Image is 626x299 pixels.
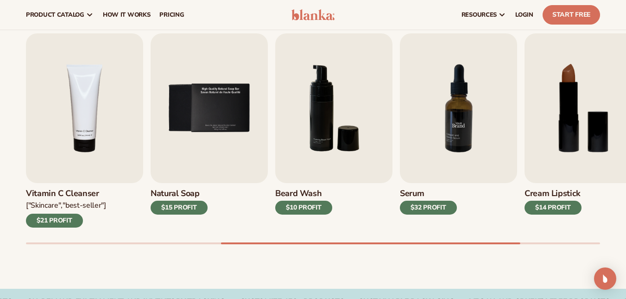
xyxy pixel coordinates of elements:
span: resources [462,11,497,19]
a: 7 / 9 [400,33,517,228]
span: product catalog [26,11,84,19]
img: logo [291,9,335,20]
div: $15 PROFIT [151,201,208,215]
div: ["Skincare","Best-seller"] [26,201,106,210]
h3: Cream Lipstick [525,189,582,199]
a: 4 / 9 [26,33,143,228]
span: LOGIN [515,11,533,19]
div: $21 PROFIT [26,214,83,228]
h3: Natural Soap [151,189,208,199]
a: 5 / 9 [151,33,268,228]
h3: Serum [400,189,457,199]
div: $14 PROFIT [525,201,582,215]
div: Open Intercom Messenger [594,267,616,290]
a: Start Free [543,5,600,25]
div: $32 PROFIT [400,201,457,215]
h3: Vitamin C Cleanser [26,189,106,199]
img: Shopify Image 11 [400,33,517,183]
span: How It Works [103,11,151,19]
h3: Beard Wash [275,189,332,199]
a: 6 / 9 [275,33,392,228]
div: $10 PROFIT [275,201,332,215]
span: pricing [159,11,184,19]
